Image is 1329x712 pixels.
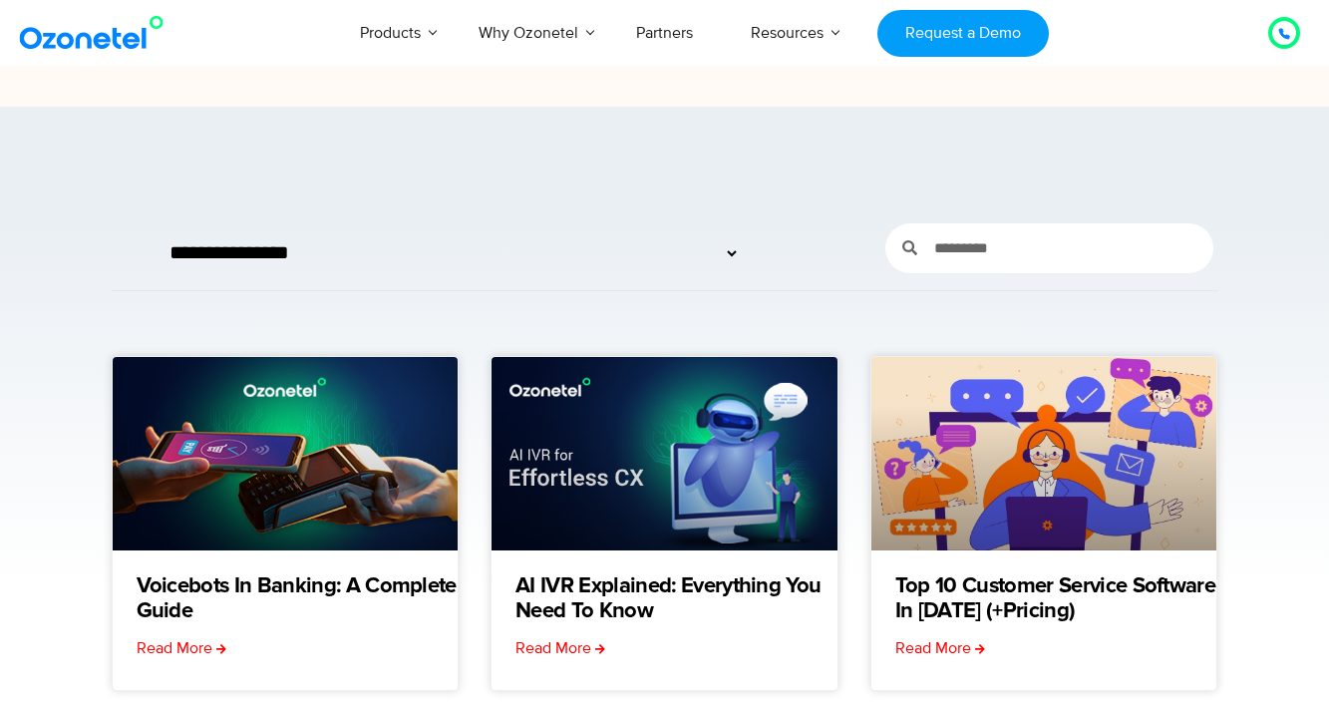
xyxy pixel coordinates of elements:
a: Read more about Top 10 Customer Service Software in 2025 (+Pricing) [895,636,985,660]
a: Read more about AI IVR Explained: Everything You Need to Know [515,636,605,660]
a: AI IVR Explained: Everything You Need to Know [515,574,837,624]
a: Request a Demo [877,10,1048,57]
a: Read more about Voicebots in Banking: A Complete Guide [137,636,226,660]
a: Top 10 Customer Service Software in [DATE] (+Pricing) [895,574,1217,624]
a: Voicebots in Banking: A Complete Guide [137,574,459,624]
